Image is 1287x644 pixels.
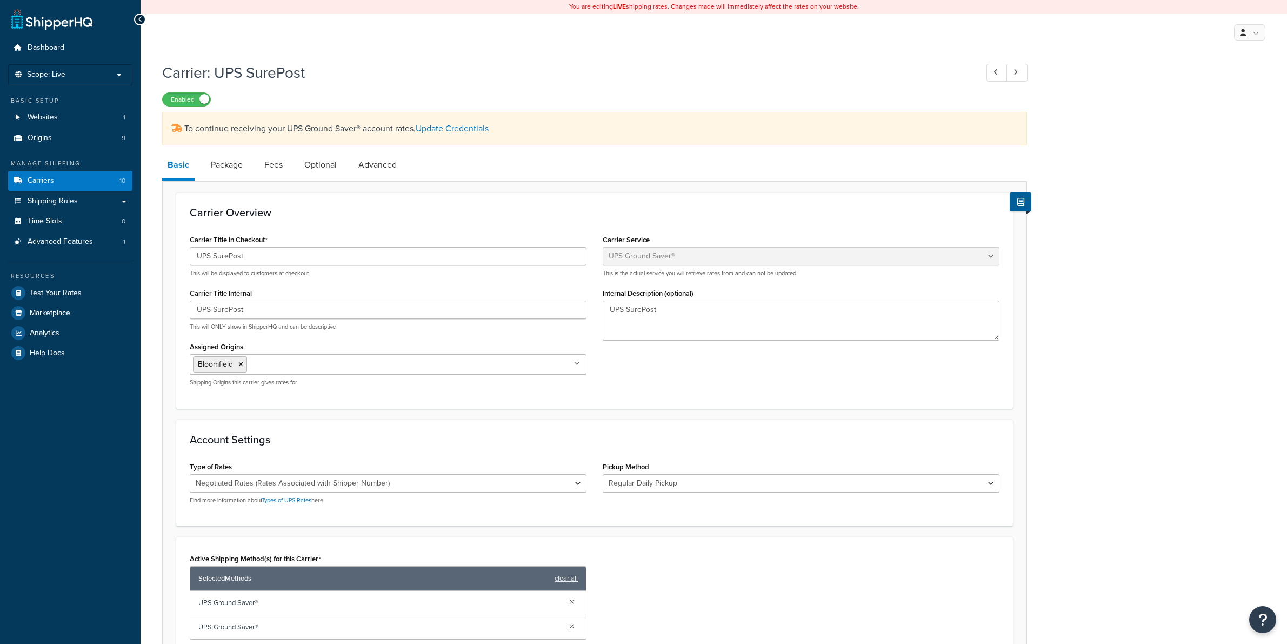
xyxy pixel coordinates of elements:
[162,62,966,83] h1: Carrier: UPS SurePost
[190,323,586,331] p: This will ONLY show in ShipperHQ and can be descriptive
[190,236,268,244] label: Carrier Title in Checkout
[28,43,64,52] span: Dashboard
[198,620,561,635] span: UPS Ground Saver®
[190,289,252,297] label: Carrier Title Internal
[613,2,626,11] b: LIVE
[122,217,125,226] span: 0
[8,171,132,191] a: Carriers10
[8,211,132,231] li: Time Slots
[353,152,402,178] a: Advanced
[30,289,82,298] span: Test Your Rates
[190,343,243,351] label: Assigned Origins
[28,237,93,247] span: Advanced Features
[198,571,549,586] span: Selected Methods
[603,463,649,471] label: Pickup Method
[8,232,132,252] li: Advanced Features
[299,152,342,178] a: Optional
[8,323,132,343] a: Analytics
[122,134,125,143] span: 9
[8,343,132,363] a: Help Docs
[205,152,248,178] a: Package
[190,555,321,563] label: Active Shipping Method(s) for this Carrier
[603,269,999,277] p: This is the actual service you will retrieve rates from and can not be updated
[8,128,132,148] li: Origins
[28,113,58,122] span: Websites
[416,122,489,135] a: Update Credentials
[603,289,693,297] label: Internal Description (optional)
[198,358,233,370] span: Bloomfield
[259,152,288,178] a: Fees
[555,571,578,586] a: clear all
[1006,64,1028,82] a: Next Record
[1249,606,1276,633] button: Open Resource Center
[163,93,210,106] label: Enabled
[8,96,132,105] div: Basic Setup
[262,496,311,504] a: Types of UPS Rates
[27,70,65,79] span: Scope: Live
[8,191,132,211] a: Shipping Rules
[190,269,586,277] p: This will be displayed to customers at checkout
[28,176,54,185] span: Carriers
[30,329,59,338] span: Analytics
[603,301,999,341] textarea: UPS SurePost
[30,349,65,358] span: Help Docs
[8,232,132,252] a: Advanced Features1
[198,595,561,610] span: UPS Ground Saver®
[8,108,132,128] li: Websites
[162,152,195,181] a: Basic
[8,159,132,168] div: Manage Shipping
[8,211,132,231] a: Time Slots0
[119,176,125,185] span: 10
[190,496,586,504] p: Find more information about here.
[123,237,125,247] span: 1
[8,108,132,128] a: Websites1
[8,271,132,281] div: Resources
[30,309,70,318] span: Marketplace
[190,379,586,387] p: Shipping Origins this carrier gives rates for
[184,122,489,135] span: To continue receiving your UPS Ground Saver® account rates,
[8,283,132,303] a: Test Your Rates
[190,463,232,471] label: Type of Rates
[1010,192,1031,211] button: Show Help Docs
[190,207,999,218] h3: Carrier Overview
[8,171,132,191] li: Carriers
[190,434,999,446] h3: Account Settings
[986,64,1008,82] a: Previous Record
[8,128,132,148] a: Origins9
[123,113,125,122] span: 1
[28,197,78,206] span: Shipping Rules
[28,217,62,226] span: Time Slots
[8,303,132,323] a: Marketplace
[603,236,650,244] label: Carrier Service
[8,38,132,58] a: Dashboard
[28,134,52,143] span: Origins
